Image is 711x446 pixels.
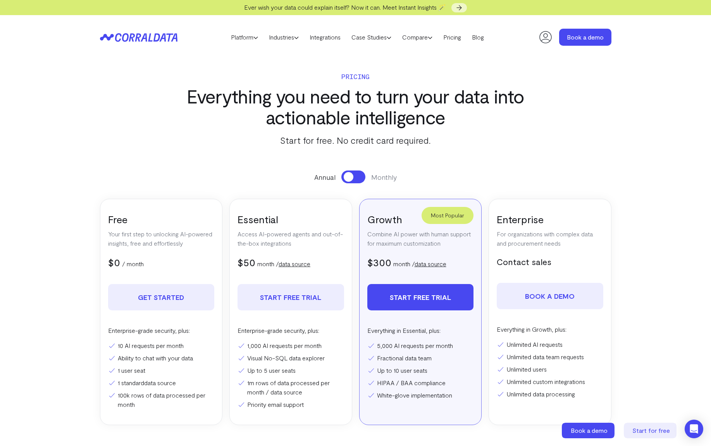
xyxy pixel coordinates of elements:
h3: Essential [238,213,344,226]
h5: Contact sales [497,256,603,267]
p: Enterprise-grade security, plus: [238,326,344,335]
p: Start for free. No credit card required. [175,133,536,147]
p: Combine AI power with human support for maximum customization [367,229,474,248]
a: Book a demo [559,29,611,46]
li: HIPAA / BAA compliance [367,378,474,387]
a: Get Started [108,284,215,310]
a: Book a demo [497,283,603,309]
a: data source [415,260,446,267]
a: Compare [397,31,438,43]
span: Book a demo [571,427,608,434]
li: 5,000 AI requests per month [367,341,474,350]
p: month / [257,259,310,269]
p: Everything in Essential, plus: [367,326,474,335]
a: data source [279,260,310,267]
li: 100k rows of data processed per month [108,391,215,409]
h3: Free [108,213,215,226]
h3: Enterprise [497,213,603,226]
a: Book a demo [562,423,616,438]
span: Start for free [632,427,670,434]
p: For organizations with complex data and procurement needs [497,229,603,248]
a: Case Studies [346,31,397,43]
span: Ever wish your data could explain itself? Now it can. Meet Instant Insights 🪄 [244,3,446,11]
li: White-glove implementation [367,391,474,400]
a: Start free trial [238,284,344,310]
li: Unlimited data team requests [497,352,603,362]
li: 1,000 AI requests per month [238,341,344,350]
li: 1 user seat [108,366,215,375]
a: Pricing [438,31,467,43]
li: Priority email support [238,400,344,409]
li: Visual No-SQL data explorer [238,353,344,363]
span: Annual [314,172,336,182]
a: data source [144,379,176,386]
li: Ability to chat with your data [108,353,215,363]
li: Fractional data team [367,353,474,363]
p: Enterprise-grade security, plus: [108,326,215,335]
li: 1m rows of data processed per month / data source [238,378,344,397]
p: month / [393,259,446,269]
span: $0 [108,256,120,268]
span: $50 [238,256,255,268]
a: Industries [263,31,304,43]
h3: Growth [367,213,474,226]
p: Everything in Growth, plus: [497,325,603,334]
p: Access AI-powered agents and out-of-the-box integrations [238,229,344,248]
a: Blog [467,31,489,43]
li: Unlimited custom integrations [497,377,603,386]
a: Platform [226,31,263,43]
li: Unlimited data processing [497,389,603,399]
a: Start for free [624,423,678,438]
p: Pricing [175,71,536,82]
li: Up to 10 user seats [367,366,474,375]
a: Integrations [304,31,346,43]
li: 1 standard [108,378,215,387]
span: $300 [367,256,391,268]
div: Open Intercom Messenger [685,420,703,438]
div: Most Popular [422,207,473,224]
p: / month [122,259,144,269]
span: Monthly [371,172,397,182]
li: Up to 5 user seats [238,366,344,375]
h3: Everything you need to turn your data into actionable intelligence [175,86,536,127]
li: 10 AI requests per month [108,341,215,350]
p: Your first step to unlocking AI-powered insights, free and effortlessly [108,229,215,248]
li: Unlimited users [497,365,603,374]
a: Start free trial [367,284,474,310]
li: Unlimited AI requests [497,340,603,349]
